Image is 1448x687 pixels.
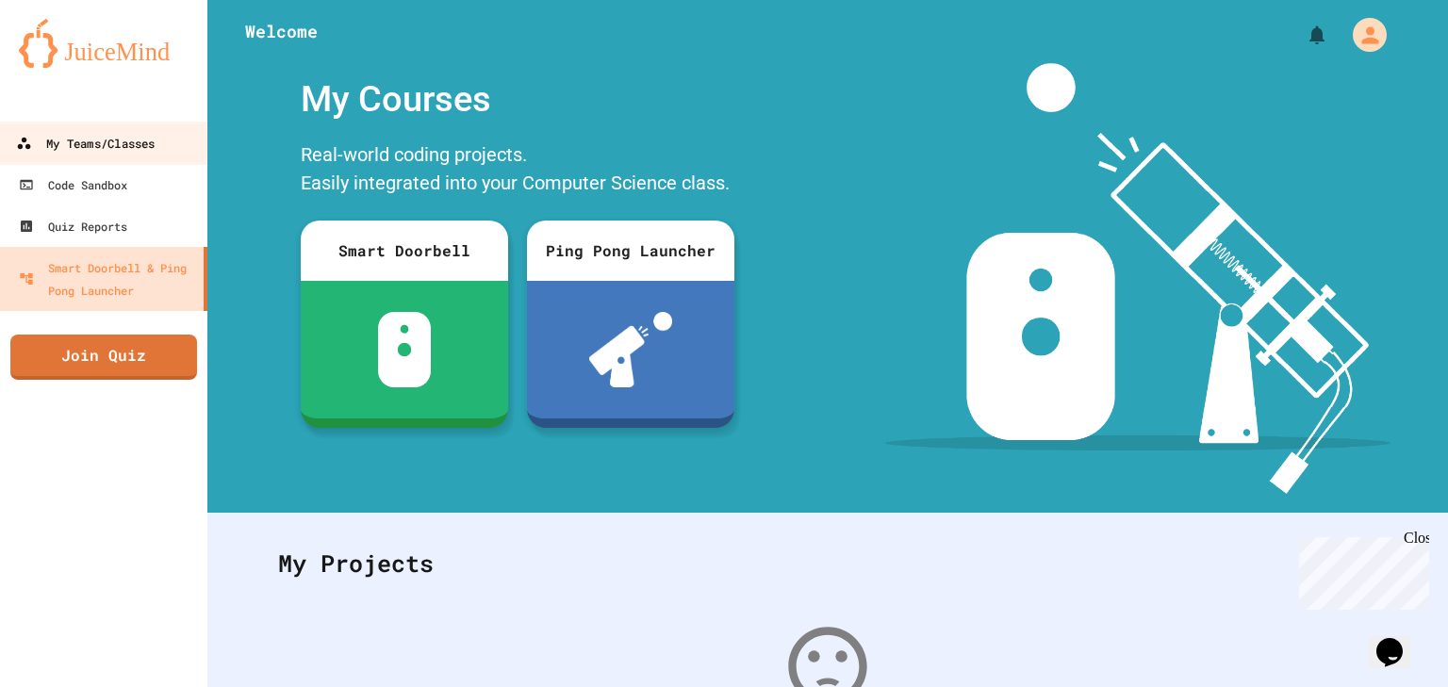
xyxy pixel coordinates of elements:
div: My Courses [291,63,744,136]
div: My Projects [259,527,1396,600]
div: My Teams/Classes [16,132,155,155]
img: logo-orange.svg [19,19,189,68]
a: Join Quiz [10,335,197,380]
div: Ping Pong Launcher [527,221,734,281]
img: banner-image-my-projects.png [885,63,1390,494]
img: ppl-with-ball.png [589,312,673,387]
div: Code Sandbox [19,173,127,196]
iframe: chat widget [1292,530,1429,610]
div: My Notifications [1271,19,1333,51]
div: Smart Doorbell & Ping Pong Launcher [19,256,196,302]
div: Chat with us now!Close [8,8,130,120]
div: Real-world coding projects. Easily integrated into your Computer Science class. [291,136,744,206]
div: My Account [1333,13,1391,57]
iframe: chat widget [1369,612,1429,668]
div: Quiz Reports [19,215,127,237]
div: Smart Doorbell [301,221,508,281]
img: sdb-white.svg [378,312,432,387]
